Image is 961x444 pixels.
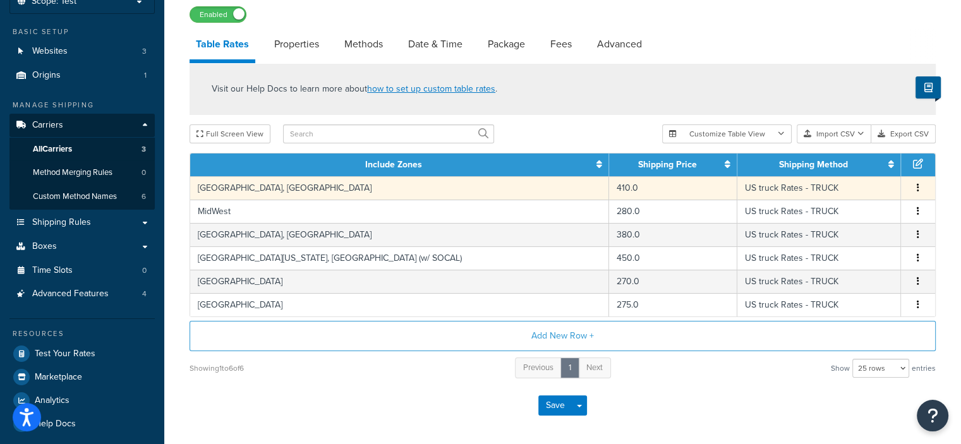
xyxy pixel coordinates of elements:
a: Previous [515,357,562,378]
a: Custom Method Names6 [9,185,155,208]
a: Help Docs [9,412,155,435]
td: 270.0 [609,270,737,293]
span: Advanced Features [32,289,109,299]
a: Websites3 [9,40,155,63]
a: Fees [544,29,578,59]
td: [GEOGRAPHIC_DATA] [190,270,609,293]
span: Shipping Rules [32,217,91,228]
li: Origins [9,64,155,87]
a: Origins1 [9,64,155,87]
li: Websites [9,40,155,63]
span: Boxes [32,241,57,252]
button: Save [538,395,572,416]
li: Custom Method Names [9,185,155,208]
td: MidWest [190,200,609,223]
span: Method Merging Rules [33,167,112,178]
li: Advanced Features [9,282,155,306]
td: [GEOGRAPHIC_DATA][US_STATE], [GEOGRAPHIC_DATA] (w/ SOCAL) [190,246,609,270]
td: 450.0 [609,246,737,270]
li: Method Merging Rules [9,161,155,184]
a: Advanced Features4 [9,282,155,306]
div: Showing 1 to 6 of 6 [190,359,244,377]
span: Websites [32,46,68,57]
span: 6 [142,191,146,202]
td: US truck Rates - TRUCK [737,176,901,200]
span: Test Your Rates [35,349,95,359]
span: 3 [142,46,147,57]
span: All Carriers [33,144,72,155]
a: Shipping Method [779,158,848,171]
a: AllCarriers3 [9,138,155,161]
td: US truck Rates - TRUCK [737,200,901,223]
span: 4 [142,289,147,299]
td: [GEOGRAPHIC_DATA], [GEOGRAPHIC_DATA] [190,223,609,246]
td: 410.0 [609,176,737,200]
li: Time Slots [9,259,155,282]
label: Enabled [190,7,246,22]
a: Advanced [591,29,648,59]
td: US truck Rates - TRUCK [737,223,901,246]
span: Marketplace [35,372,82,383]
div: Manage Shipping [9,100,155,111]
span: Custom Method Names [33,191,117,202]
a: Next [578,357,611,378]
span: 1 [144,70,147,81]
td: 380.0 [609,223,737,246]
span: Next [586,361,603,373]
a: Shipping Price [638,158,696,171]
a: Date & Time [402,29,469,59]
button: Import CSV [797,124,871,143]
a: Marketplace [9,366,155,388]
td: 280.0 [609,200,737,223]
div: Resources [9,328,155,339]
a: Properties [268,29,325,59]
button: Open Resource Center [917,400,948,431]
span: Origins [32,70,61,81]
span: Analytics [35,395,70,406]
input: Search [283,124,494,143]
a: Shipping Rules [9,211,155,234]
td: [GEOGRAPHIC_DATA] [190,293,609,316]
a: Carriers [9,114,155,137]
td: US truck Rates - TRUCK [737,270,901,293]
span: Carriers [32,120,63,131]
button: Add New Row + [190,321,936,351]
a: Table Rates [190,29,255,63]
div: Basic Setup [9,27,155,37]
span: Time Slots [32,265,73,276]
td: 275.0 [609,293,737,316]
a: Methods [338,29,389,59]
button: Show Help Docs [916,76,941,99]
button: Export CSV [871,124,936,143]
a: Time Slots0 [9,259,155,282]
span: Previous [523,361,553,373]
span: entries [912,359,936,377]
span: 3 [142,144,146,155]
li: Carriers [9,114,155,210]
td: [GEOGRAPHIC_DATA], [GEOGRAPHIC_DATA] [190,176,609,200]
a: Include Zones [365,158,422,171]
a: Method Merging Rules0 [9,161,155,184]
a: how to set up custom table rates [367,82,495,95]
td: US truck Rates - TRUCK [737,246,901,270]
span: Help Docs [35,419,76,429]
span: 0 [142,265,147,276]
a: Test Your Rates [9,342,155,365]
p: Visit our Help Docs to learn more about . [212,82,497,96]
span: 0 [142,167,146,178]
a: Analytics [9,389,155,412]
a: 1 [560,357,579,378]
td: US truck Rates - TRUCK [737,293,901,316]
button: Customize Table View [662,124,792,143]
span: Show [831,359,850,377]
button: Full Screen View [190,124,270,143]
a: Package [481,29,531,59]
a: Boxes [9,235,155,258]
